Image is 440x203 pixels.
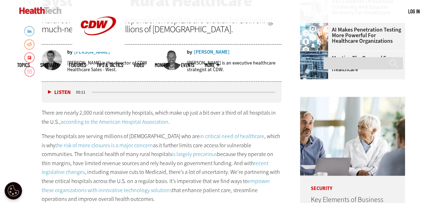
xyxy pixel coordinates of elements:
[42,108,282,126] p: There are nearly 2,000 rural community hospitals, which make up just a bit over a third of all ho...
[42,177,270,194] a: empower these organizations with innovative technology solutions
[40,62,58,68] span: Specialty
[48,90,71,95] button: Listen
[69,62,86,68] a: Features
[300,51,328,79] img: engineer with laptop overlooking data center
[408,8,420,15] div: User menu
[134,62,144,68] a: Video
[205,62,219,68] span: More
[172,150,217,158] a: is largely precarious
[61,118,168,126] a: according to the American Hospital Association
[55,142,153,149] a: the risk of more closures is a major concern
[72,46,125,54] a: CDW
[300,51,331,57] a: engineer with laptop overlooking data center
[181,62,194,68] a: Events
[97,62,123,68] a: Tips & Tactics
[187,60,281,73] p: [PERSON_NAME] is an executive healthcare strategist at CDW.
[19,7,62,14] img: Home
[200,133,264,140] a: in critical need of healthcare
[408,8,420,14] a: Log in
[42,82,282,103] div: media player
[300,176,405,191] p: Security
[5,182,22,199] div: Cookie Settings
[5,182,22,199] button: Open Preferences
[155,62,170,68] a: MonITor
[17,62,30,68] span: Topics
[75,89,91,95] div: duration
[300,97,405,176] img: incident response team discusses around a table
